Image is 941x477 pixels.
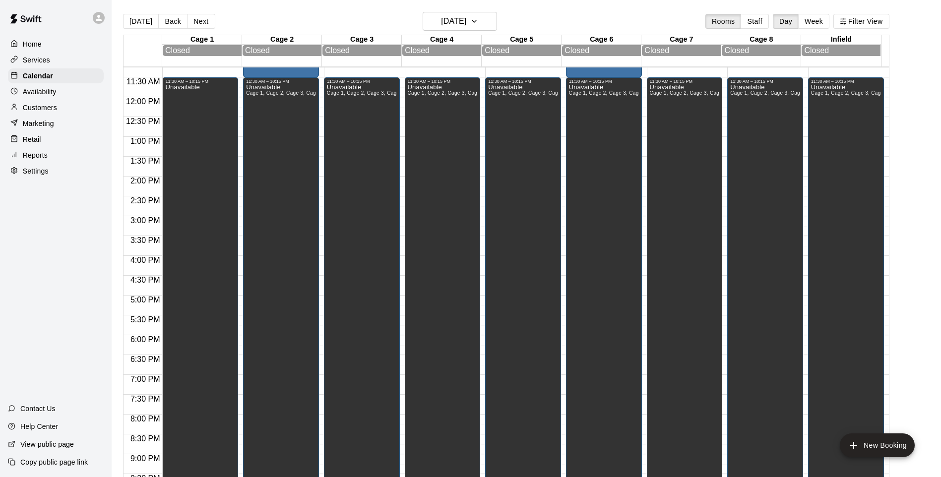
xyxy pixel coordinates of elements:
[23,119,54,128] p: Marketing
[488,79,558,84] div: 11:30 AM – 10:15 PM
[20,404,56,414] p: Contact Us
[128,236,163,244] span: 3:30 PM
[8,148,104,163] a: Reports
[20,421,58,431] p: Help Center
[8,116,104,131] a: Marketing
[128,454,163,463] span: 9:00 PM
[705,14,741,29] button: Rooms
[650,79,720,84] div: 11:30 AM – 10:15 PM
[8,53,104,67] a: Services
[730,79,800,84] div: 11:30 AM – 10:15 PM
[8,164,104,179] a: Settings
[128,355,163,363] span: 6:30 PM
[327,90,502,96] span: Cage 1, Cage 2, Cage 3, Cage 4, Cage 5, Cage 6, Cage 7, Cage 8, Infield
[128,276,163,284] span: 4:30 PM
[325,46,399,55] div: Closed
[423,12,497,31] button: [DATE]
[327,79,397,84] div: 11:30 AM – 10:15 PM
[23,87,57,97] p: Availability
[128,335,163,344] span: 6:00 PM
[165,46,239,55] div: Closed
[158,14,188,29] button: Back
[20,439,74,449] p: View public page
[124,77,163,86] span: 11:30 AM
[773,14,799,29] button: Day
[23,55,50,65] p: Services
[246,79,316,84] div: 11:30 AM – 10:15 PM
[569,79,639,84] div: 11:30 AM – 10:15 PM
[482,35,562,45] div: Cage 5
[840,433,915,457] button: add
[405,46,479,55] div: Closed
[128,137,163,145] span: 1:00 PM
[488,90,663,96] span: Cage 1, Cage 2, Cage 3, Cage 4, Cage 5, Cage 6, Cage 7, Cage 8, Infield
[641,35,721,45] div: Cage 7
[562,35,641,45] div: Cage 6
[128,177,163,185] span: 2:00 PM
[20,457,88,467] p: Copy public page link
[741,14,769,29] button: Staff
[128,196,163,205] span: 2:30 PM
[408,90,583,96] span: Cage 1, Cage 2, Cage 3, Cage 4, Cage 5, Cage 6, Cage 7, Cage 8, Infield
[23,71,53,81] p: Calendar
[23,39,42,49] p: Home
[8,100,104,115] a: Customers
[721,35,801,45] div: Cage 8
[8,37,104,52] a: Home
[833,14,889,29] button: Filter View
[724,46,798,55] div: Closed
[128,395,163,403] span: 7:30 PM
[124,97,162,106] span: 12:00 PM
[128,315,163,324] span: 5:30 PM
[242,35,322,45] div: Cage 2
[644,46,718,55] div: Closed
[23,150,48,160] p: Reports
[165,79,235,84] div: 11:30 AM – 10:15 PM
[811,79,881,84] div: 11:30 AM – 10:15 PM
[485,46,559,55] div: Closed
[23,103,57,113] p: Customers
[569,90,744,96] span: Cage 1, Cage 2, Cage 3, Cage 4, Cage 5, Cage 6, Cage 7, Cage 8, Infield
[124,117,162,125] span: 12:30 PM
[441,14,466,28] h6: [DATE]
[128,296,163,304] span: 5:00 PM
[798,14,829,29] button: Week
[322,35,402,45] div: Cage 3
[162,35,242,45] div: Cage 1
[8,132,104,147] a: Retail
[128,256,163,264] span: 4:00 PM
[402,35,482,45] div: Cage 4
[730,90,905,96] span: Cage 1, Cage 2, Cage 3, Cage 4, Cage 5, Cage 6, Cage 7, Cage 8, Infield
[8,68,104,83] a: Calendar
[650,90,825,96] span: Cage 1, Cage 2, Cage 3, Cage 4, Cage 5, Cage 6, Cage 7, Cage 8, Infield
[123,14,159,29] button: [DATE]
[128,375,163,383] span: 7:00 PM
[23,134,41,144] p: Retail
[8,84,104,99] a: Availability
[187,14,215,29] button: Next
[128,216,163,225] span: 3:00 PM
[245,46,319,55] div: Closed
[408,79,478,84] div: 11:30 AM – 10:15 PM
[804,46,878,55] div: Closed
[128,415,163,423] span: 8:00 PM
[23,166,49,176] p: Settings
[128,157,163,165] span: 1:30 PM
[128,434,163,443] span: 8:30 PM
[246,90,421,96] span: Cage 1, Cage 2, Cage 3, Cage 4, Cage 5, Cage 6, Cage 7, Cage 8, Infield
[565,46,638,55] div: Closed
[801,35,881,45] div: Infield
